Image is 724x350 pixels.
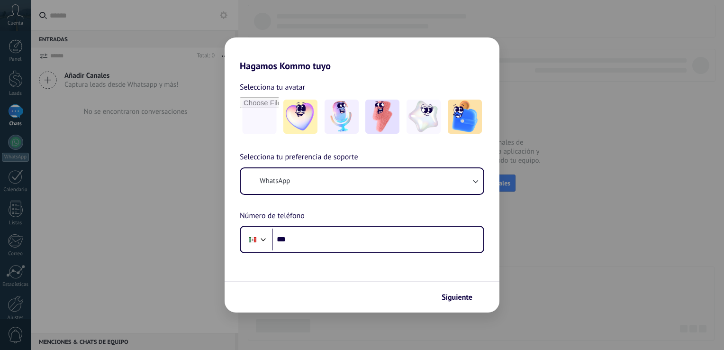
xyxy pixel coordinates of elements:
[260,176,290,186] span: WhatsApp
[240,210,305,222] span: Número de teléfono
[442,294,472,301] span: Siguiente
[241,168,483,194] button: WhatsApp
[244,230,262,249] div: Mexico: + 52
[283,100,317,134] img: -1.jpeg
[365,100,399,134] img: -3.jpeg
[240,81,305,93] span: Selecciona tu avatar
[437,289,485,305] button: Siguiente
[448,100,482,134] img: -5.jpeg
[325,100,359,134] img: -2.jpeg
[407,100,441,134] img: -4.jpeg
[225,37,499,72] h2: Hagamos Kommo tuyo
[240,151,358,164] span: Selecciona tu preferencia de soporte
